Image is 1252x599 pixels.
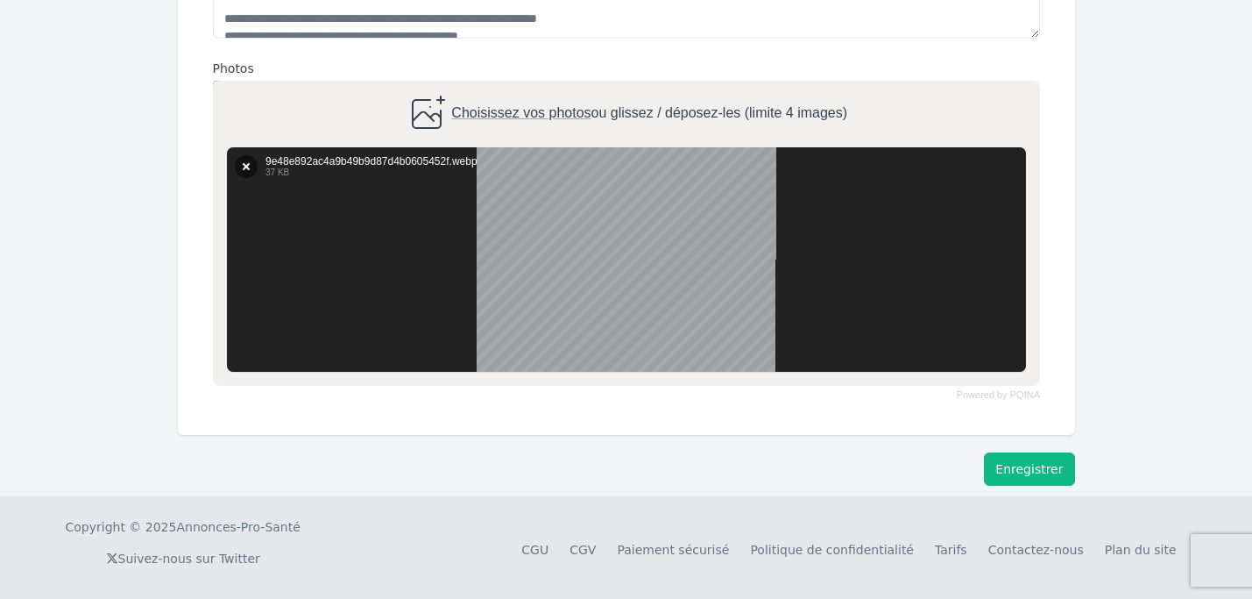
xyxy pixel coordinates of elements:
[984,453,1074,486] button: Enregistrer
[405,93,846,135] div: ou glissez / déposez-les (limite 4 images)
[106,552,260,566] a: Suivez-nous sur Twitter
[1105,543,1177,557] a: Plan du site
[617,543,729,557] a: Paiement sécurisé
[569,543,596,557] a: CGV
[935,543,967,557] a: Tarifs
[451,106,591,121] span: Choisissez vos photos
[213,60,1040,77] label: Photos
[988,543,1084,557] a: Contactez-nous
[66,518,301,536] div: Copyright © 2025
[956,391,1039,399] a: Powered by PQINA
[521,543,548,557] a: CGU
[176,518,300,536] a: Annonces-Pro-Santé
[750,543,914,557] a: Politique de confidentialité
